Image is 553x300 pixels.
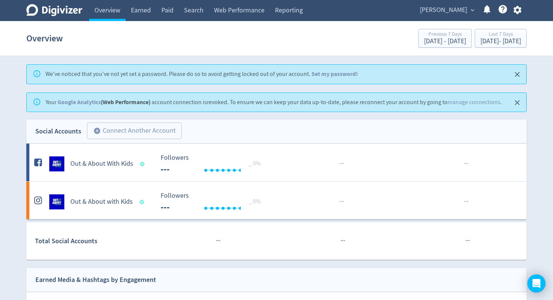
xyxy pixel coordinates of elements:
[70,197,133,206] h5: Out & About with Kids
[35,126,81,137] div: Social Accounts
[217,236,219,245] span: ·
[249,160,261,167] span: _ 0%
[46,67,358,82] div: We've noticed that you've not yet set a password. Please do so to avoid getting locked out of you...
[157,154,270,174] svg: Followers ---
[464,197,465,206] span: ·
[58,98,101,106] a: Google Analytics
[511,68,524,81] button: Close
[81,124,182,139] a: Connect Another Account
[341,197,342,206] span: ·
[342,197,344,206] span: ·
[339,197,341,206] span: ·
[341,159,342,168] span: ·
[475,29,527,48] button: Last 7 Days[DATE]- [DATE]
[424,32,466,38] div: Previous 7 Days
[49,156,64,171] img: Out & About With Kids undefined
[469,7,476,14] span: expand_more
[465,197,467,206] span: ·
[480,38,521,45] div: [DATE] - [DATE]
[140,162,147,166] span: Data last synced: 30 Aug 2025, 11:02am (AEST)
[58,98,150,106] strong: (Web Performance)
[140,200,146,204] span: Data last synced: 30 Aug 2025, 2:01am (AEST)
[418,29,472,48] button: Previous 7 Days[DATE] - [DATE]
[249,198,261,205] span: _ 0%
[70,159,133,168] h5: Out & About With Kids
[342,159,344,168] span: ·
[480,32,521,38] div: Last 7 Days
[420,4,467,16] span: [PERSON_NAME]
[340,236,342,245] span: ·
[35,236,155,247] div: Total Social Accounts
[46,95,502,110] div: Your account connection is revoked . To ensure we can keep your data up-to-date, please reconnect...
[26,144,527,181] a: Out & About With Kids undefinedOut & About With Kids Followers --- Followers --- _ 0%······
[417,4,476,16] button: [PERSON_NAME]
[527,274,545,292] div: Open Intercom Messenger
[465,236,467,245] span: ·
[467,236,468,245] span: ·
[26,182,527,219] a: Out & About with Kids undefinedOut & About with Kids Followers --- Followers --- _ 0%······
[448,98,500,106] a: manage connections
[464,159,465,168] span: ·
[468,236,470,245] span: ·
[216,236,217,245] span: ·
[339,159,341,168] span: ·
[343,236,345,245] span: ·
[219,236,220,245] span: ·
[467,159,468,168] span: ·
[511,97,524,109] button: Close
[157,192,270,212] svg: Followers ---
[311,70,358,78] a: Set my password!
[49,194,64,209] img: Out & About with Kids undefined
[465,159,467,168] span: ·
[93,127,101,135] span: add_circle
[424,38,466,45] div: [DATE] - [DATE]
[35,274,156,285] div: Earned Media & Hashtags by Engagement
[87,123,182,139] button: Connect Another Account
[467,197,468,206] span: ·
[342,236,343,245] span: ·
[26,26,63,50] h1: Overview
